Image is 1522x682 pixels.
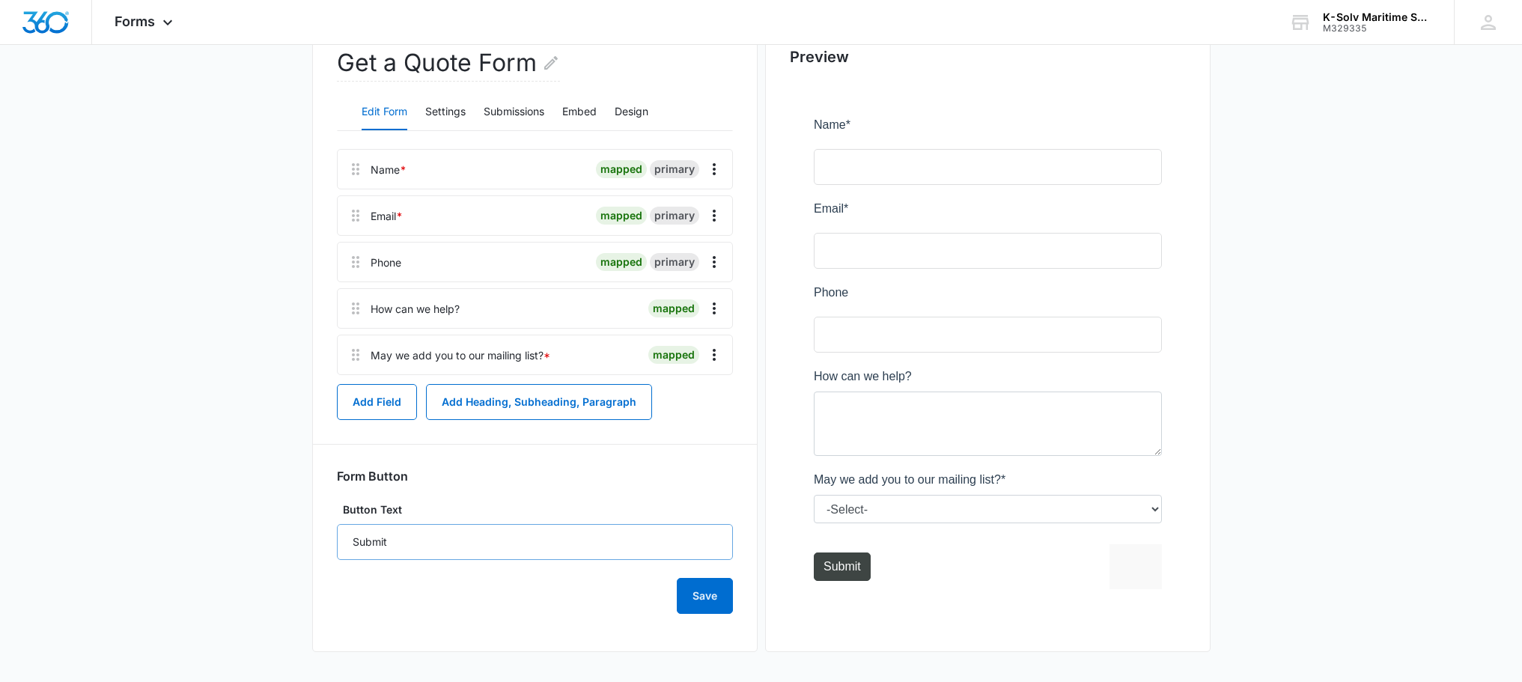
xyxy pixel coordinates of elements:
button: Overflow Menu [702,296,726,320]
div: mapped [596,207,647,225]
button: Edit Form Name [542,45,560,81]
button: Overflow Menu [702,157,726,181]
span: Submit [10,444,47,457]
button: Save [677,578,733,614]
div: May we add you to our mailing list? [371,347,550,363]
button: Overflow Menu [702,250,726,274]
button: Overflow Menu [702,204,726,228]
h3: Form Button [337,469,408,484]
div: account id [1323,23,1432,34]
label: Button Text [337,502,733,518]
button: Submissions [484,94,544,130]
div: mapped [648,299,699,317]
button: Embed [562,94,597,130]
button: Design [615,94,648,130]
iframe: reCAPTCHA [296,428,487,473]
div: mapped [596,253,647,271]
div: How can we help? [371,301,460,317]
button: Edit Form [362,94,407,130]
span: Forms [115,13,155,29]
div: Email [371,208,403,224]
button: Add Field [337,384,417,420]
button: Overflow Menu [702,343,726,367]
button: Settings [425,94,466,130]
div: primary [650,207,699,225]
div: primary [650,253,699,271]
button: Add Heading, Subheading, Paragraph [426,384,652,420]
div: Phone [371,255,401,270]
div: mapped [648,346,699,364]
h2: Get a Quote Form [337,45,560,82]
h2: Preview [790,46,1186,68]
div: Name [371,162,407,177]
div: account name [1323,11,1432,23]
div: primary [650,160,699,178]
div: mapped [596,160,647,178]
